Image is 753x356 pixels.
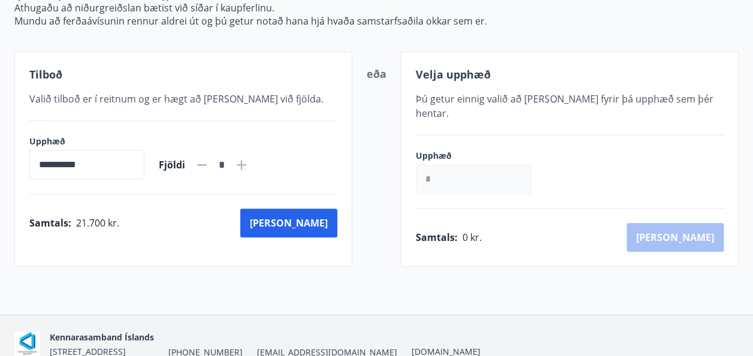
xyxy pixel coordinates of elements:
[29,216,71,230] span: Samtals :
[14,14,739,28] p: Mundu að ferðaávísunin rennur aldrei út og þú getur notað hana hjá hvaða samstarfsaðila okkar sem...
[29,135,144,147] label: Upphæð
[159,158,185,171] span: Fjöldi
[416,67,491,82] span: Velja upphæð
[462,231,482,244] span: 0 kr.
[14,1,739,14] p: Athugaðu að niðurgreiðslan bætist við síðar í kaupferlinu.
[416,92,713,120] span: Þú getur einnig valið að [PERSON_NAME] fyrir þá upphæð sem þér hentar.
[240,209,337,237] button: [PERSON_NAME]
[416,231,458,244] span: Samtals :
[29,92,323,105] span: Valið tilboð er í reitnum og er hægt að [PERSON_NAME] við fjölda.
[416,150,543,162] label: Upphæð
[29,67,62,82] span: Tilboð
[367,67,386,81] span: eða
[76,216,119,230] span: 21.700 kr.
[50,331,154,343] span: Kennarasamband Íslands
